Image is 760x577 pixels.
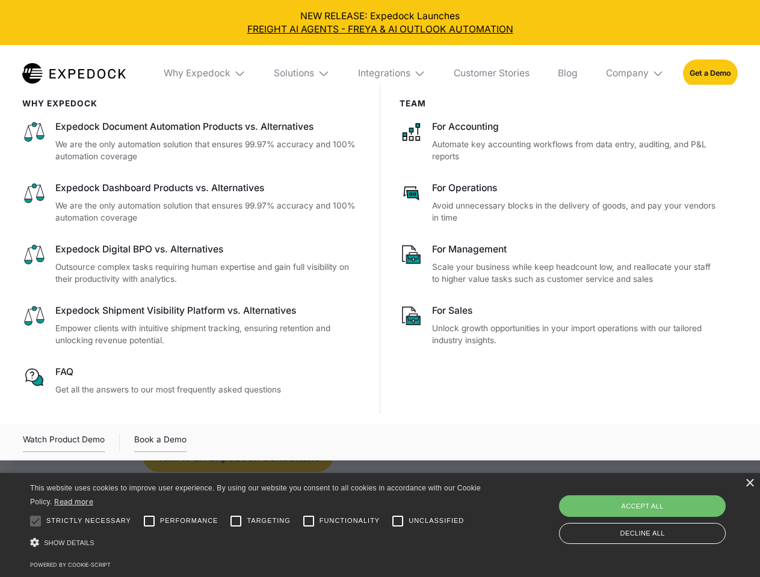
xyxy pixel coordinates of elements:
div: Company [596,45,673,102]
p: Unlock growth opportunities in your import operations with our tailored industry insights. [432,322,718,347]
a: For ManagementScale your business while keep headcount low, and reallocate your staff to higher v... [400,243,719,285]
a: Customer Stories [444,45,539,102]
div: For Accounting [432,120,718,133]
a: Read more [54,497,93,506]
div: Expedock Document Automation Products vs. Alternatives [55,120,361,133]
a: For OperationsAvoid unnecessary blocks in the delivery of goods, and pay your vendors in time [400,182,719,224]
div: For Sales [432,304,718,317]
a: Expedock Digital BPO vs. AlternativesOutsource complex tasks requiring human expertise and gain f... [22,243,361,285]
a: For SalesUnlock growth opportunities in your import operations with our tailored industry insights. [400,304,719,347]
p: Avoid unnecessary blocks in the delivery of goods, and pay your vendors in time [432,200,718,224]
a: Powered by cookie-script [30,561,111,568]
div: Expedock Shipment Visibility Platform vs. Alternatives [55,304,361,317]
div: Expedock Digital BPO vs. Alternatives [55,243,361,256]
div: Expedock Dashboard Products vs. Alternatives [55,182,361,195]
span: Functionality [320,516,380,526]
p: Get all the answers to our most frequently asked questions [55,383,361,396]
p: Scale your business while keep headcount low, and reallocate your staff to higher value tasks suc... [432,261,718,285]
p: Automate key accounting workflows from data entry, auditing, and P&L reports [432,138,718,163]
div: For Management [432,243,718,256]
a: Expedock Document Automation Products vs. AlternativesWe are the only automation solution that en... [22,120,361,163]
div: Solutions [265,45,339,102]
iframe: Chat Widget [560,447,760,577]
div: Why Expedock [154,45,255,102]
span: Targeting [247,516,290,526]
a: FAQGet all the answers to our most frequently asked questions [22,365,361,395]
a: Book a Demo [134,433,187,452]
span: Unclassified [409,516,464,526]
span: This website uses cookies to improve user experience. By using our website you consent to all coo... [30,484,481,506]
p: Empower clients with intuitive shipment tracking, ensuring retention and unlocking revenue potent... [55,322,361,347]
p: We are the only automation solution that ensures 99.97% accuracy and 100% automation coverage [55,138,361,163]
div: Company [606,67,649,79]
a: For AccountingAutomate key accounting workflows from data entry, auditing, and P&L reports [400,120,719,163]
div: Why Expedock [164,67,230,79]
a: Expedock Dashboard Products vs. AlternativesWe are the only automation solution that ensures 99.9... [22,182,361,224]
div: Solutions [274,67,314,79]
p: Outsource complex tasks requiring human expertise and gain full visibility on their productivity ... [55,261,361,285]
span: Strictly necessary [46,516,131,526]
div: Integrations [358,67,410,79]
p: We are the only automation solution that ensures 99.97% accuracy and 100% automation coverage [55,200,361,224]
span: Performance [160,516,218,526]
div: Show details [30,535,485,551]
div: Team [400,99,719,108]
div: WHy Expedock [22,99,361,108]
a: Expedock Shipment Visibility Platform vs. AlternativesEmpower clients with intuitive shipment tra... [22,304,361,347]
div: Watch Product Demo [23,433,105,452]
a: FREIGHT AI AGENTS - FREYA & AI OUTLOOK AUTOMATION [10,23,751,36]
div: NEW RELEASE: Expedock Launches [10,10,751,36]
span: Show details [44,539,94,546]
a: open lightbox [23,433,105,452]
div: FAQ [55,365,361,379]
div: Integrations [348,45,435,102]
a: Blog [548,45,587,102]
a: Get a Demo [683,60,738,87]
div: For Operations [432,182,718,195]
